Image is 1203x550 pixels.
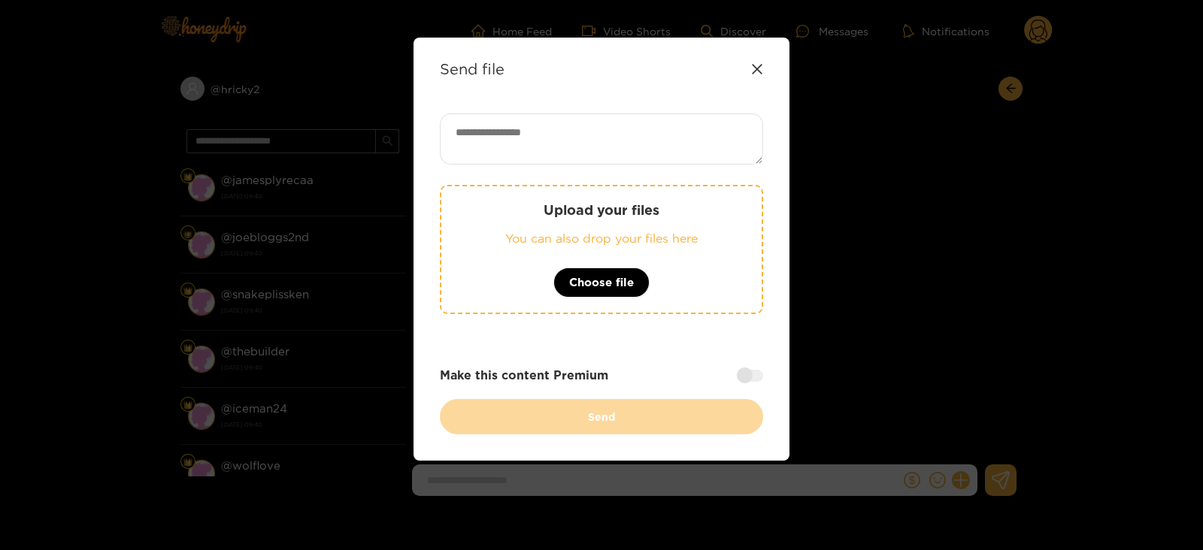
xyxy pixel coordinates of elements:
p: Upload your files [471,201,732,219]
strong: Send file [440,60,505,77]
span: Choose file [569,273,634,292]
button: Send [440,399,763,434]
p: You can also drop your files here [471,230,732,247]
button: Choose file [553,267,650,298]
strong: Make this content Premium [440,367,608,384]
